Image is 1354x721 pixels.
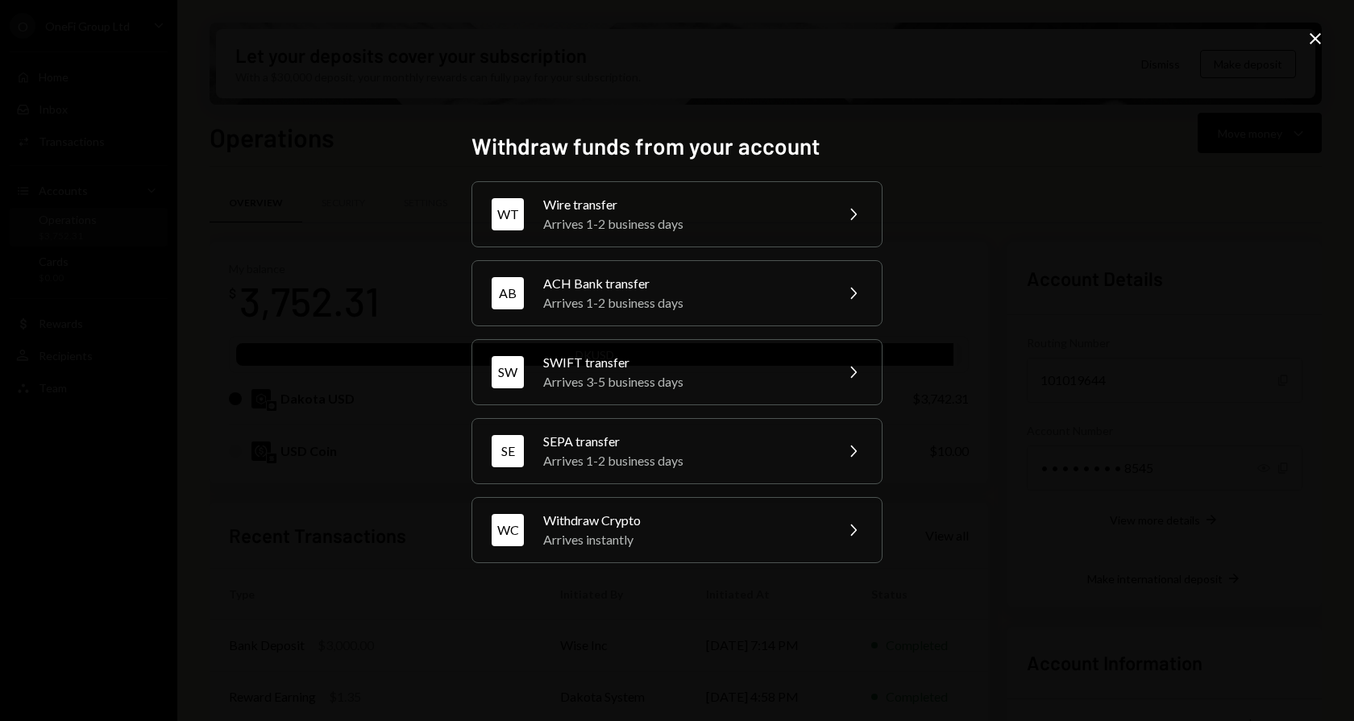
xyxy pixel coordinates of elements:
[543,432,824,451] div: SEPA transfer
[543,195,824,214] div: Wire transfer
[492,435,524,467] div: SE
[492,198,524,230] div: WT
[543,511,824,530] div: Withdraw Crypto
[543,530,824,549] div: Arrives instantly
[492,356,524,388] div: SW
[492,277,524,309] div: AB
[543,353,824,372] div: SWIFT transfer
[471,497,883,563] button: WCWithdraw CryptoArrives instantly
[492,514,524,546] div: WC
[471,131,883,162] h2: Withdraw funds from your account
[543,293,824,313] div: Arrives 1-2 business days
[543,274,824,293] div: ACH Bank transfer
[471,260,883,326] button: ABACH Bank transferArrives 1-2 business days
[471,339,883,405] button: SWSWIFT transferArrives 3-5 business days
[471,418,883,484] button: SESEPA transferArrives 1-2 business days
[543,214,824,234] div: Arrives 1-2 business days
[543,372,824,392] div: Arrives 3-5 business days
[543,451,824,470] div: Arrives 1-2 business days
[471,181,883,247] button: WTWire transferArrives 1-2 business days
